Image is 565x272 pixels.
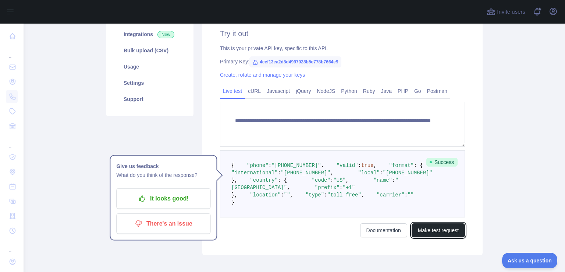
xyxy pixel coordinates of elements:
[497,8,525,16] span: Invite users
[485,6,527,18] button: Invite users
[231,177,238,183] span: },
[426,158,458,167] span: Success
[122,217,205,230] p: There's an issue
[306,192,324,198] span: "type"
[231,163,234,168] span: {
[338,85,360,97] a: Python
[346,177,349,183] span: ,
[358,170,380,176] span: "local"
[250,192,281,198] span: "location"
[408,192,414,198] span: ""
[361,163,374,168] span: true
[321,163,324,168] span: ,
[6,134,18,149] div: ...
[278,177,287,183] span: : {
[340,185,342,191] span: :
[116,162,210,171] h1: Give us feedback
[405,192,408,198] span: :
[115,59,185,75] a: Usage
[378,85,395,97] a: Java
[337,163,358,168] span: "valid"
[315,185,340,191] span: "prefix"
[412,223,465,237] button: Make test request
[380,170,383,176] span: :
[116,188,210,209] button: It looks good!
[293,85,314,97] a: jQuery
[6,44,18,59] div: ...
[411,85,424,97] a: Go
[220,72,305,78] a: Create, rotate and manage your keys
[220,45,465,52] div: This is your private API key, specific to this API.
[115,75,185,91] a: Settings
[383,170,432,176] span: "[PHONE_NUMBER]"
[157,31,174,38] span: New
[231,170,278,176] span: "international"
[361,192,364,198] span: ,
[281,192,284,198] span: :
[278,170,281,176] span: :
[287,185,290,191] span: ,
[122,192,205,205] p: It looks good!
[358,163,361,168] span: :
[271,163,321,168] span: "[PHONE_NUMBER]"
[330,170,333,176] span: ,
[250,177,278,183] span: "country"
[245,85,264,97] a: cURL
[333,177,346,183] span: "US"
[360,85,378,97] a: Ruby
[284,192,290,198] span: ""
[115,26,185,42] a: Integrations New
[231,192,238,198] span: },
[231,177,398,191] span: "[GEOGRAPHIC_DATA]"
[414,163,423,168] span: : {
[312,177,330,183] span: "code"
[327,192,361,198] span: "toll free"
[389,163,414,168] span: "format"
[360,223,407,237] a: Documentation
[424,85,450,97] a: Postman
[392,177,395,183] span: :
[6,239,18,254] div: ...
[264,85,293,97] a: Javascript
[374,163,377,168] span: ,
[377,192,405,198] span: "carrier"
[220,28,465,39] h2: Try it out
[249,56,341,67] span: 4cef13ea2d8d4997928b5e778b7664e9
[231,199,234,205] span: }
[374,177,392,183] span: "name"
[115,91,185,107] a: Support
[116,171,210,179] p: What do you think of the response?
[115,42,185,59] a: Bulk upload (CSV)
[314,85,338,97] a: NodeJS
[330,177,333,183] span: :
[324,192,327,198] span: :
[269,163,271,168] span: :
[116,213,210,234] button: There's an issue
[342,185,355,191] span: "+1"
[395,85,411,97] a: PHP
[220,85,245,97] a: Live test
[290,192,293,198] span: ,
[502,253,558,268] iframe: Toggle Customer Support
[247,163,269,168] span: "phone"
[281,170,330,176] span: "[PHONE_NUMBER]"
[220,58,465,65] div: Primary Key:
